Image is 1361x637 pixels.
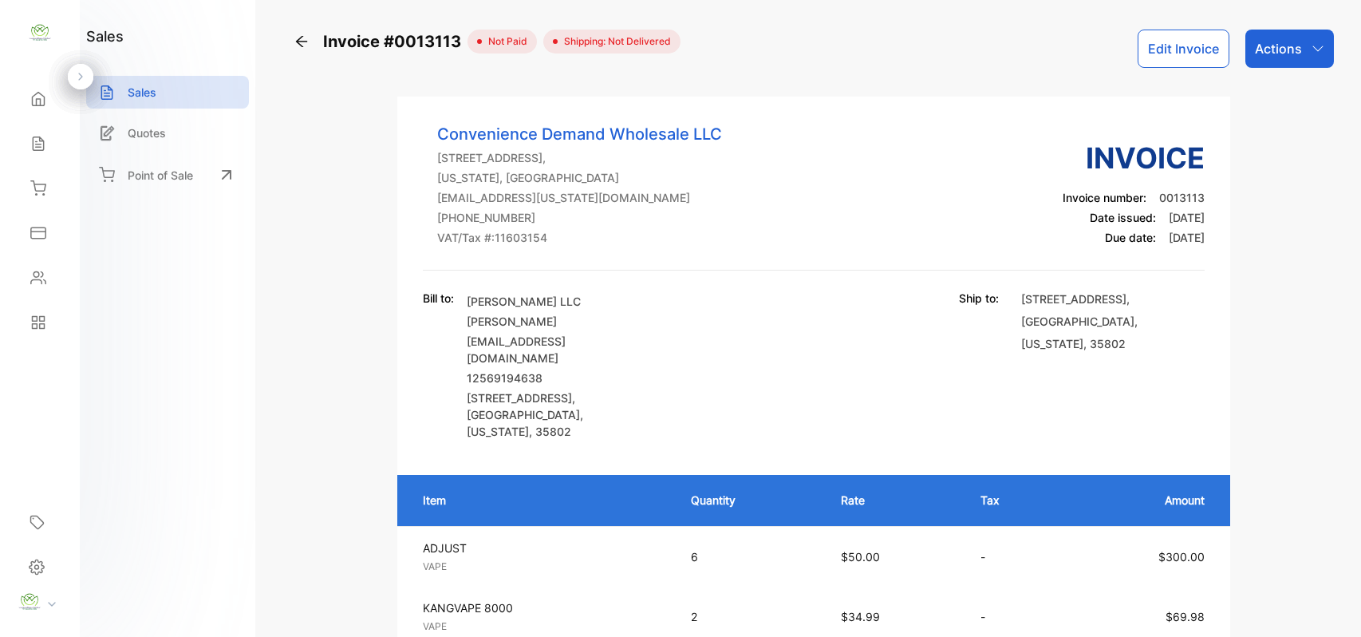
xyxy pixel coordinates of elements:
[1158,550,1205,564] span: $300.00
[423,619,662,634] p: VAPE
[1063,191,1146,204] span: Invoice number:
[1090,211,1156,224] span: Date issued:
[841,550,880,564] span: $50.00
[467,293,650,310] p: [PERSON_NAME] LLC
[959,290,999,307] p: Ship to:
[28,21,52,45] img: logo
[86,26,124,47] h1: sales
[437,229,722,246] p: VAT/Tax #: 11603154
[529,425,571,438] span: , 35802
[1169,211,1205,224] span: [DATE]
[467,313,650,330] p: [PERSON_NAME]
[86,117,249,149] a: Quotes
[437,149,722,166] p: [STREET_ADDRESS],
[841,610,880,623] span: $34.99
[1105,231,1156,244] span: Due date:
[1021,292,1126,306] span: [STREET_ADDRESS]
[128,125,166,141] p: Quotes
[437,209,722,226] p: [PHONE_NUMBER]
[1159,191,1205,204] span: 0013113
[1083,337,1126,350] span: , 35802
[980,608,1048,625] p: -
[423,560,662,574] p: VAPE
[437,189,722,206] p: [EMAIL_ADDRESS][US_STATE][DOMAIN_NAME]
[86,157,249,192] a: Point of Sale
[423,290,454,307] p: Bill to:
[1166,610,1205,623] span: $69.98
[1245,30,1334,68] button: Actions
[437,169,722,186] p: [US_STATE], [GEOGRAPHIC_DATA]
[980,548,1048,565] p: -
[1294,570,1361,637] iframe: LiveChat chat widget
[1169,231,1205,244] span: [DATE]
[467,370,650,386] p: 12569194638
[558,34,671,49] span: Shipping: Not Delivered
[467,391,572,405] span: [STREET_ADDRESS]
[423,599,662,616] p: KANGVAPE 8000
[1255,39,1302,58] p: Actions
[841,492,948,508] p: Rate
[482,34,527,49] span: not paid
[86,76,249,109] a: Sales
[691,492,809,508] p: Quantity
[691,548,809,565] p: 6
[128,167,193,184] p: Point of Sale
[437,122,722,146] p: Convenience Demand Wholesale LLC
[1063,136,1205,180] h3: Invoice
[18,590,41,614] img: profile
[1138,30,1229,68] button: Edit Invoice
[423,540,662,556] p: ADJUST
[691,608,809,625] p: 2
[423,492,659,508] p: Item
[980,492,1048,508] p: Tax
[323,30,467,53] span: Invoice #0013113
[128,84,156,101] p: Sales
[467,333,650,366] p: [EMAIL_ADDRESS][DOMAIN_NAME]
[1080,492,1205,508] p: Amount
